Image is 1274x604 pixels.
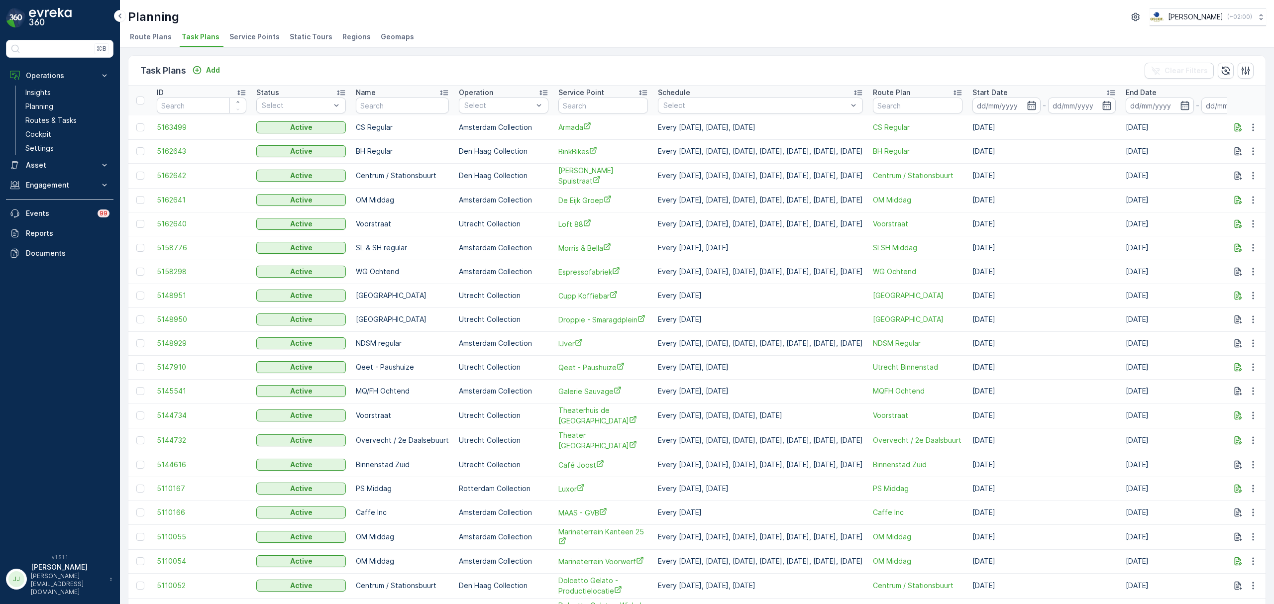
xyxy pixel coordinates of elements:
span: Theaterhuis de [GEOGRAPHIC_DATA] [558,405,648,426]
td: [DATE] [967,260,1121,284]
input: Search [356,98,449,113]
a: Caffe Inc [873,507,962,517]
span: 5158298 [157,267,246,277]
a: BinkBikes [558,146,648,157]
td: [DATE] [1121,573,1274,598]
p: Every [DATE] [658,291,863,301]
p: Reports [26,228,109,238]
button: JJ[PERSON_NAME][PERSON_NAME][EMAIL_ADDRESS][DOMAIN_NAME] [6,562,113,596]
span: Centrum / Stationsbuurt [873,581,962,591]
span: Cupp Koffiebar [558,291,648,301]
td: [DATE] [967,188,1121,212]
a: 5144734 [157,410,246,420]
p: Insights [25,88,51,98]
p: BH Regular [356,146,449,156]
td: [DATE] [1121,355,1274,379]
p: Active [290,314,313,324]
a: 5145541 [157,386,246,396]
span: Geomaps [381,32,414,42]
p: SL & SH regular [356,243,449,253]
img: logo_dark-DEwI_e13.png [29,8,72,28]
a: 5110166 [157,507,246,517]
p: Active [290,146,313,156]
div: Toggle Row Selected [136,220,144,228]
p: Active [290,435,313,445]
td: [DATE] [967,212,1121,236]
span: 5162641 [157,195,246,205]
a: CS Regular [873,122,962,132]
a: Overvecht / 2e Daalsbuurt [873,435,962,445]
button: Active [256,290,346,302]
span: 5163499 [157,122,246,132]
td: [DATE] [1121,212,1274,236]
a: De Eijk Groep [558,195,648,205]
span: 5148951 [157,291,246,301]
span: PS Middag [873,484,962,494]
p: Engagement [26,180,94,190]
span: Marineterrein Kanteen 25 [558,527,648,547]
input: dd/mm/yyyy [972,98,1041,113]
p: Task Plans [140,64,186,78]
span: 5144732 [157,435,246,445]
a: OM Middag [873,532,962,542]
input: Search [873,98,962,113]
p: - [1196,100,1199,111]
div: Toggle Row Selected [136,387,144,395]
div: Toggle Row Selected [136,123,144,131]
span: Task Plans [182,32,219,42]
a: Marineterrein Voorwerf [558,556,648,567]
p: 99 [100,209,107,217]
td: [DATE] [1121,477,1274,501]
p: [PERSON_NAME] [31,562,105,572]
input: Search [157,98,246,113]
span: 5158776 [157,243,246,253]
span: Voorstraat [873,410,962,420]
td: [DATE] [1121,236,1274,260]
a: OM Middag [873,195,962,205]
td: [DATE] [1121,139,1274,163]
div: JJ [8,571,24,587]
p: Every [DATE], [DATE], [DATE] [658,122,863,132]
p: Every [DATE], [DATE] [658,243,863,253]
p: Active [290,291,313,301]
div: Toggle Row Selected [136,485,144,493]
span: Theater [GEOGRAPHIC_DATA] [558,430,648,451]
a: 5110055 [157,532,246,542]
td: [DATE] [967,428,1121,453]
p: Start Date [972,88,1008,98]
p: Operation [459,88,493,98]
p: Voorstraat [356,219,449,229]
td: [DATE] [967,139,1121,163]
a: Loft 88 [558,219,648,229]
a: Documents [6,243,113,263]
a: IJver [558,338,648,349]
p: Every [DATE], [DATE], [DATE], [DATE], [DATE], [DATE], [DATE] [658,195,863,205]
a: 5162642 [157,171,246,181]
span: [GEOGRAPHIC_DATA] [873,314,962,324]
p: Active [290,581,313,591]
a: WG Ochtend [873,267,962,277]
td: [DATE] [967,573,1121,598]
a: Café Joost [558,460,648,470]
td: [DATE] [1121,115,1274,139]
a: 5162640 [157,219,246,229]
p: Schedule [658,88,690,98]
span: Dolcetto Gelato - Productielocatie [558,576,648,596]
p: Operations [26,71,94,81]
td: [DATE] [1121,284,1274,307]
button: Active [256,266,346,278]
a: Espressofabriek [558,267,648,277]
td: [DATE] [967,379,1121,403]
a: Morris & Bella [558,243,648,253]
p: Active [290,460,313,470]
td: [DATE] [967,331,1121,355]
p: Utrecht Collection [459,219,548,229]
